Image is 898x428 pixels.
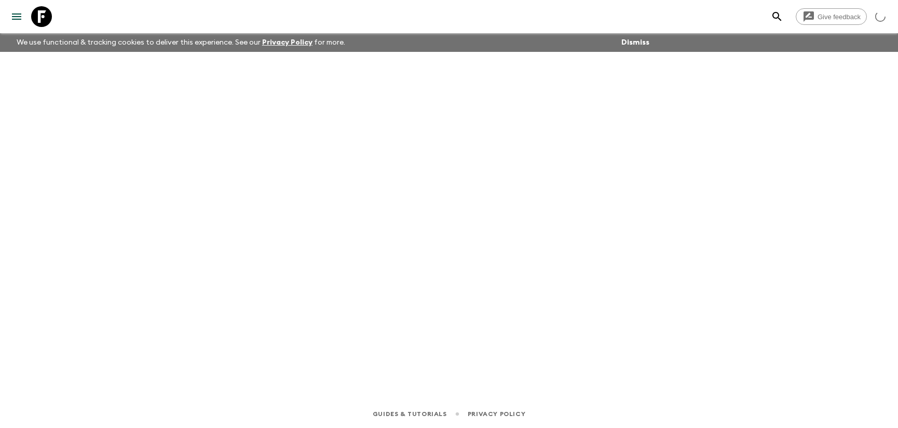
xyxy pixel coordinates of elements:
[619,35,652,50] button: Dismiss
[12,33,349,52] p: We use functional & tracking cookies to deliver this experience. See our for more.
[812,13,866,21] span: Give feedback
[796,8,867,25] a: Give feedback
[468,408,525,420] a: Privacy Policy
[262,39,312,46] a: Privacy Policy
[767,6,787,27] button: search adventures
[373,408,447,420] a: Guides & Tutorials
[6,6,27,27] button: menu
